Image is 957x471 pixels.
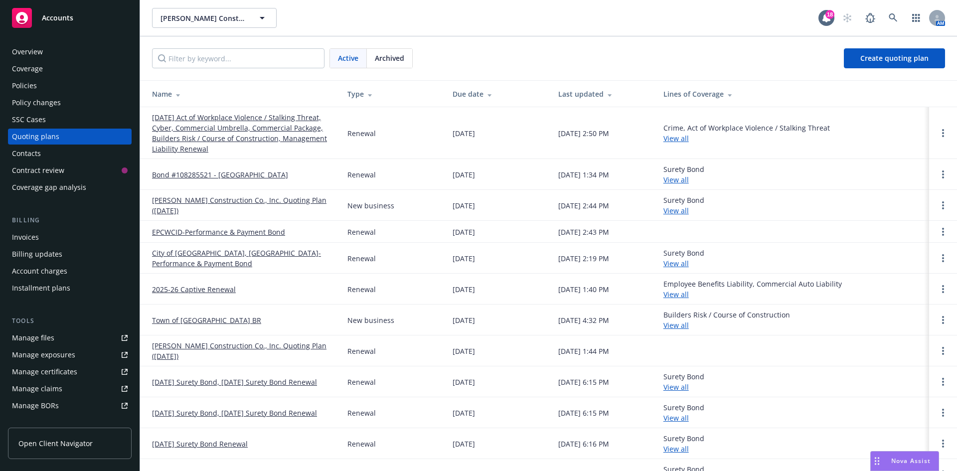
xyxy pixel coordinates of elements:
div: Contract review [12,162,64,178]
a: Manage certificates [8,364,132,380]
a: View all [663,444,689,454]
a: Open options [937,252,949,264]
a: City of [GEOGRAPHIC_DATA], [GEOGRAPHIC_DATA]-Performance & Payment Bond [152,248,331,269]
button: Nova Assist [870,451,939,471]
a: Manage claims [8,381,132,397]
div: [DATE] 1:44 PM [558,346,609,356]
div: Renewal [347,439,376,449]
div: Renewal [347,169,376,180]
a: Report a Bug [860,8,880,28]
a: [PERSON_NAME] Construction Co., Inc. Quoting Plan ([DATE]) [152,340,331,361]
div: [DATE] [453,227,475,237]
div: [DATE] 1:40 PM [558,284,609,295]
a: Overview [8,44,132,60]
a: Contract review [8,162,132,178]
div: Summary of insurance [12,415,88,431]
a: Coverage [8,61,132,77]
div: Employee Benefits Liability, Commercial Auto Liability [663,279,842,300]
div: [DATE] [453,284,475,295]
div: [DATE] [453,377,475,387]
a: Manage files [8,330,132,346]
div: SSC Cases [12,112,46,128]
a: Invoices [8,229,132,245]
a: Open options [937,376,949,388]
div: Installment plans [12,280,70,296]
div: [DATE] [453,346,475,356]
span: [PERSON_NAME] Construction Co., Inc. [160,13,247,23]
span: Archived [375,53,404,63]
div: Manage files [12,330,54,346]
div: Renewal [347,377,376,387]
div: Billing updates [12,246,62,262]
div: Renewal [347,346,376,356]
div: [DATE] [453,200,475,211]
span: Accounts [42,14,73,22]
div: Renewal [347,128,376,139]
div: [DATE] [453,439,475,449]
a: View all [663,413,689,423]
a: Search [883,8,903,28]
a: [DATE] Act of Workplace Violence / Stalking Threat, Cyber, Commercial Umbrella, Commercial Packag... [152,112,331,154]
div: Surety Bond [663,248,704,269]
a: [DATE] Surety Bond, [DATE] Surety Bond Renewal [152,408,317,418]
div: Surety Bond [663,371,704,392]
a: Quoting plans [8,129,132,145]
div: Manage claims [12,381,62,397]
div: [DATE] 2:50 PM [558,128,609,139]
a: EPCWCID-Performance & Payment Bond [152,227,285,237]
span: Active [338,53,358,63]
a: Open options [937,168,949,180]
div: Due date [453,89,542,99]
span: Manage exposures [8,347,132,363]
div: Manage exposures [12,347,75,363]
div: Renewal [347,253,376,264]
a: Account charges [8,263,132,279]
a: Open options [937,226,949,238]
div: Policies [12,78,37,94]
div: Quoting plans [12,129,59,145]
span: Nova Assist [891,457,931,465]
a: Policy changes [8,95,132,111]
a: 2025-26 Captive Renewal [152,284,236,295]
div: Contacts [12,146,41,161]
div: Account charges [12,263,67,279]
div: [DATE] 2:19 PM [558,253,609,264]
div: Surety Bond [663,433,704,454]
a: Policies [8,78,132,94]
div: Drag to move [871,452,883,471]
a: Create quoting plan [844,48,945,68]
div: Builders Risk / Course of Construction [663,310,790,330]
div: Coverage gap analysis [12,179,86,195]
div: Policy changes [12,95,61,111]
a: Open options [937,199,949,211]
div: [DATE] [453,408,475,418]
span: Create quoting plan [860,53,929,63]
div: New business [347,315,394,325]
div: Overview [12,44,43,60]
a: Open options [937,438,949,450]
div: [DATE] 2:44 PM [558,200,609,211]
a: Coverage gap analysis [8,179,132,195]
a: View all [663,290,689,299]
div: Lines of Coverage [663,89,921,99]
button: [PERSON_NAME] Construction Co., Inc. [152,8,277,28]
div: [DATE] [453,315,475,325]
span: Open Client Navigator [18,438,93,449]
input: Filter by keyword... [152,48,324,68]
a: Contacts [8,146,132,161]
div: [DATE] 4:32 PM [558,315,609,325]
div: 18 [825,10,834,19]
a: Accounts [8,4,132,32]
div: Renewal [347,227,376,237]
div: Renewal [347,284,376,295]
a: View all [663,134,689,143]
a: Open options [937,127,949,139]
a: Open options [937,345,949,357]
a: Switch app [906,8,926,28]
a: Open options [937,407,949,419]
div: Manage BORs [12,398,59,414]
a: Bond #108285521 - [GEOGRAPHIC_DATA] [152,169,288,180]
a: Summary of insurance [8,415,132,431]
div: Surety Bond [663,164,704,185]
div: [DATE] 2:43 PM [558,227,609,237]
